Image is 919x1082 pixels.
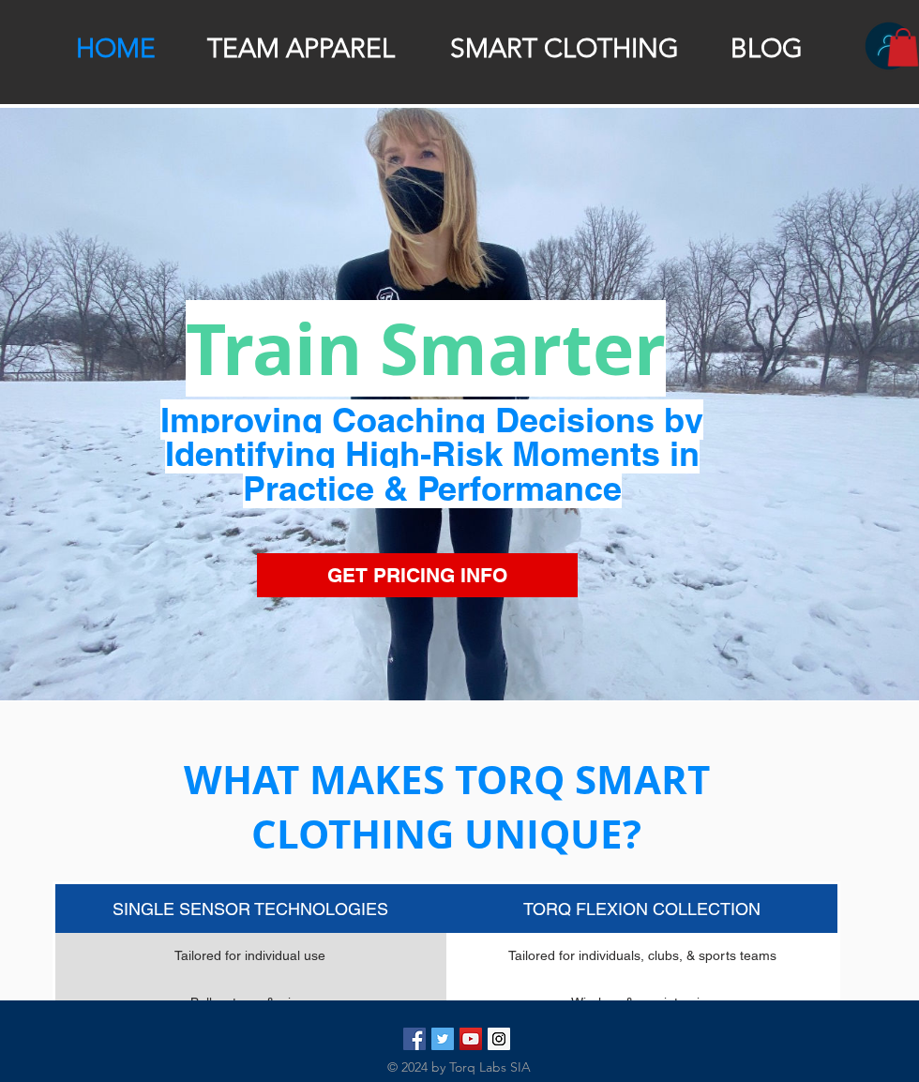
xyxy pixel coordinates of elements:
[422,30,706,62] a: SMART CLOTHING
[174,947,325,966] div: Tailored for individual use
[184,752,710,862] span: WHAT MAKES TORQ SMART CLOTHING UNIQUE?
[387,1059,531,1075] span: © 2024 by Torq Labs SIA
[431,1028,454,1050] img: Twitter Social Icon
[523,897,761,921] div: TORQ FLEXION COLLECTION
[707,30,826,62] a: BLOG
[190,994,309,1013] div: Bulky straps & wires
[67,33,165,65] p: HOME
[403,1028,426,1050] img: Facebook Social Icon
[113,897,388,921] div: SINGLE SENSOR TECHNOLOGIES
[327,562,507,589] span: GET PRICING INFO
[403,1028,510,1050] ul: Social Bar
[160,399,703,509] span: Improving Coaching Decisions by Identifying High-Risk Moments in Practice & Performance
[571,994,714,1013] div: Wireless & non intrusive
[180,30,421,62] a: TEAM APPAREL
[721,33,812,65] p: BLOG
[52,30,179,62] a: HOME
[508,947,776,966] div: Tailored for individuals, clubs, & sports teams
[198,33,404,65] p: TEAM APPAREL
[459,1028,482,1050] img: YouTube Social Icon
[186,300,666,397] span: Train Smarter
[488,1028,510,1050] img: Torq_Labs Instagram
[52,30,826,62] nav: Site
[257,553,578,597] a: GET PRICING INFO
[441,33,688,65] p: SMART CLOTHING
